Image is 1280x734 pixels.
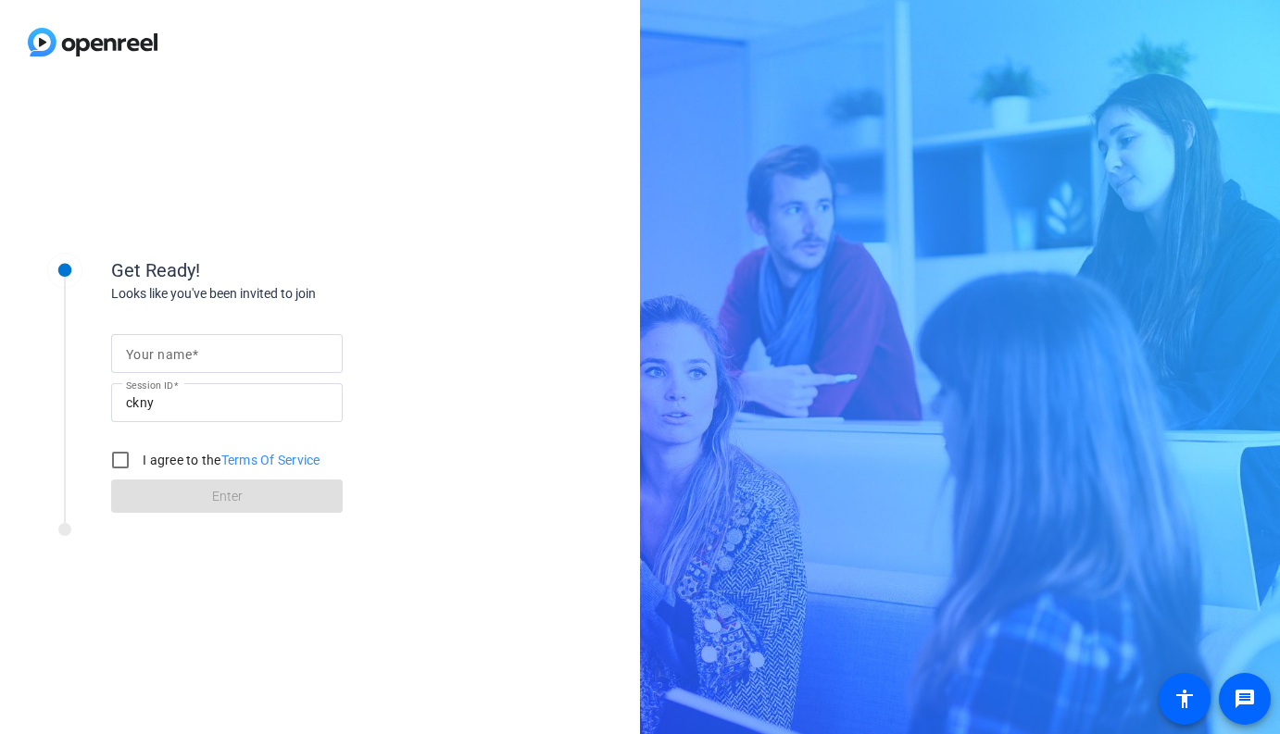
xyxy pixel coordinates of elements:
[221,453,320,467] a: Terms Of Service
[111,284,482,304] div: Looks like you've been invited to join
[126,379,173,391] mat-label: Session ID
[1234,688,1256,710] mat-icon: message
[111,256,482,284] div: Get Ready!
[139,451,320,469] label: I agree to the
[1173,688,1196,710] mat-icon: accessibility
[126,347,192,362] mat-label: Your name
